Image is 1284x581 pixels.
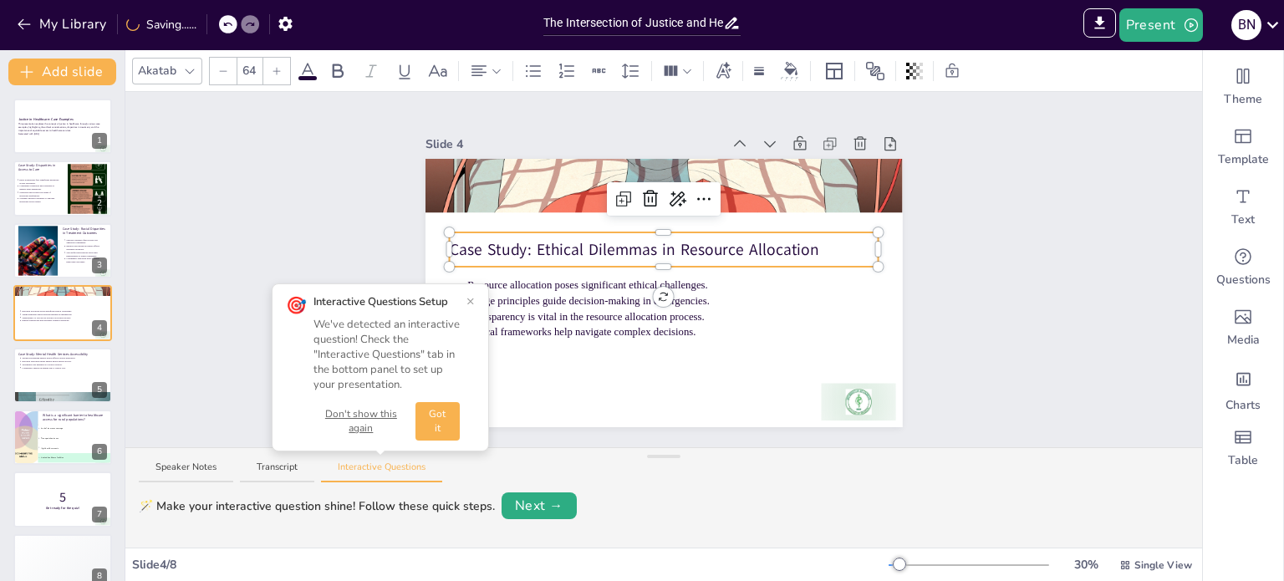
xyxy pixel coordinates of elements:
div: Add ready made slides [1203,117,1283,177]
p: Systemic barriers contribute to ongoing healthcare access issues. [19,196,60,202]
div: 2 [92,196,107,212]
div: 🪄 Make your interactive question shine! Follow these quick steps. [139,497,495,515]
button: Next → [502,492,577,519]
button: Got it [415,402,460,441]
div: 7 [92,507,107,522]
div: Akatab [135,59,180,83]
span: A [38,427,39,430]
div: Change the overall theme [1203,57,1283,117]
div: 30 % [1066,556,1106,573]
div: B N [1231,10,1261,40]
p: Statistical data reveals the extent of healthcare inequalities. [19,191,60,196]
span: Template [1218,151,1269,168]
div: 4 [13,285,112,340]
div: 6 [92,444,107,460]
p: Case Study: Ethical Dilemmas in Resource Allocation [449,238,879,261]
div: Slide 4 [425,135,722,153]
p: Resource allocation poses significant ethical challenges. [22,310,107,313]
p: Community education plays a role in improving outcomes. [66,257,107,263]
p: Implicit bias among providers affects treatment decisions. [66,245,107,251]
button: Transcript [240,461,314,483]
strong: Justice in Healthcare: Case Examples [18,117,73,121]
input: Insert title [543,11,723,35]
p: Generated with [URL] [18,132,107,135]
p: Minority patients often receive less aggressive treatments. [66,238,107,244]
div: Interactive Questions Setup [313,294,460,309]
div: Saving...... [126,16,196,33]
div: 3 [13,223,112,278]
p: Community support programs play a crucial role. [22,366,107,369]
div: Border settings [750,58,768,84]
p: Case Study: Disparities in Access to Care [18,162,63,171]
p: Ethical frameworks help navigate complex decisions. [22,319,107,323]
div: Column Count [659,58,696,84]
p: This presentation explores the concept of justice in healthcare through various case examples, hi... [18,123,107,132]
p: Successful interventions have been implemented to reduce disparities. [66,251,107,257]
div: We've detected an interactive question! Check the "Interactive Questions" tab in the bottom panel... [313,317,460,393]
span: C [38,447,39,450]
button: Speaker Notes [139,461,233,483]
div: 7 [13,471,112,527]
div: 1 [92,133,107,149]
button: × [466,294,475,308]
p: What is a significant barrier to healthcare access for rural populations? [43,413,107,422]
p: Stigma surrounding mental health affects service utilization. [22,356,107,359]
span: D [38,456,39,459]
button: Present [1119,8,1203,42]
button: My Library [13,11,114,38]
div: Get real-time input from your audience [1203,237,1283,298]
p: Rural populations face significant healthcare access challenges. [19,178,60,184]
p: Case Study: Mental Health Services Accessibility [18,351,107,356]
div: Slide 4 / 8 [132,556,889,573]
button: Don't show this again [313,407,409,436]
div: 🎯 [286,294,307,318]
div: Background color [778,62,803,79]
span: Transportation issues [38,436,111,439]
button: B N [1231,8,1261,42]
div: 1 [13,99,112,154]
button: Add slide [8,59,116,85]
span: Export to PowerPoint [1083,8,1116,42]
div: 5 [13,348,112,403]
div: 3 [92,257,107,273]
span: High healthcare costs [38,446,111,449]
p: Transparency is vital in the resource allocation process. [22,316,107,319]
div: 6 [13,410,112,465]
p: Resource allocation poses significant ethical challenges. [467,278,879,293]
span: Lack of insurance coverage [38,427,111,430]
div: Add a table [1203,418,1283,478]
p: 5 [18,488,107,507]
span: Limited healthcare facilities [38,456,111,459]
span: B [38,437,39,440]
span: Theme [1224,91,1262,108]
p: Ethical frameworks help navigate complex decisions. [467,324,879,339]
p: Community initiatives have emerged to address these disparities. [19,184,60,190]
div: Text effects [711,58,736,84]
p: Resource shortages hinder mental health service access. [22,359,107,363]
p: Triage principles guide decision-making in emergencies. [467,293,879,308]
strong: Get ready for the quiz! [46,507,79,511]
p: Case Study: Racial Disparities in Treatment Outcomes [63,227,107,236]
span: Table [1228,452,1258,469]
span: Position [865,61,885,81]
p: Transparency is vital in the resource allocation process. [467,309,879,324]
div: 2 [13,161,112,216]
button: Interactive Questions [321,461,442,483]
p: Teletherapy has emerged as a viable solution. [22,363,107,366]
span: Text [1231,212,1255,228]
div: 4 [92,320,107,336]
div: Layout [821,58,848,84]
span: Single View [1134,558,1192,573]
div: Add images, graphics, shapes or video [1203,298,1283,358]
span: Charts [1225,397,1261,414]
div: Add text boxes [1203,177,1283,237]
span: Media [1227,332,1260,349]
span: Questions [1216,272,1271,288]
p: Triage principles guide decision-making in emergencies. [22,313,107,316]
div: Add charts and graphs [1203,358,1283,418]
div: 5 [92,382,107,398]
